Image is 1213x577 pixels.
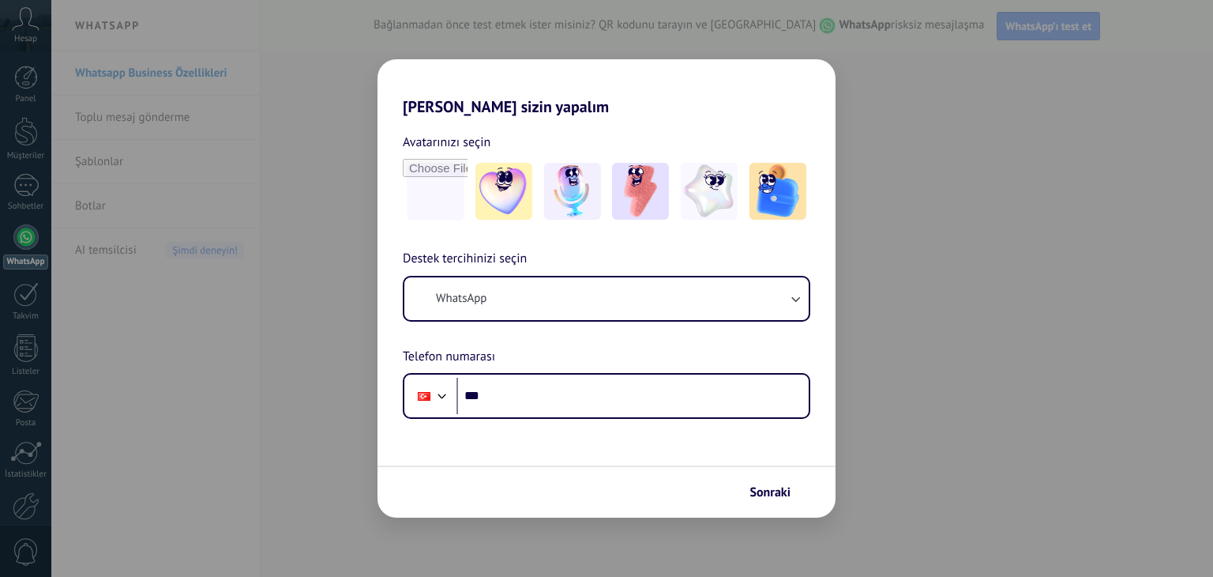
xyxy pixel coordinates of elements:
img: -4.jpeg [681,163,738,220]
span: Destek tercihinizi seçin [403,249,527,270]
img: -5.jpeg [749,163,806,220]
span: Telefon numarası [403,347,495,368]
img: -1.jpeg [475,163,532,220]
button: Sonraki [742,479,812,506]
div: Turkey: + 90 [409,379,439,413]
h2: [PERSON_NAME] sizin yapalım [377,59,836,116]
button: WhatsApp [404,277,809,320]
span: Sonraki [749,487,791,498]
span: WhatsApp [436,291,486,307]
img: -2.jpeg [544,163,601,220]
img: -3.jpeg [612,163,669,220]
span: Avatarınızı seçin [403,132,490,153]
